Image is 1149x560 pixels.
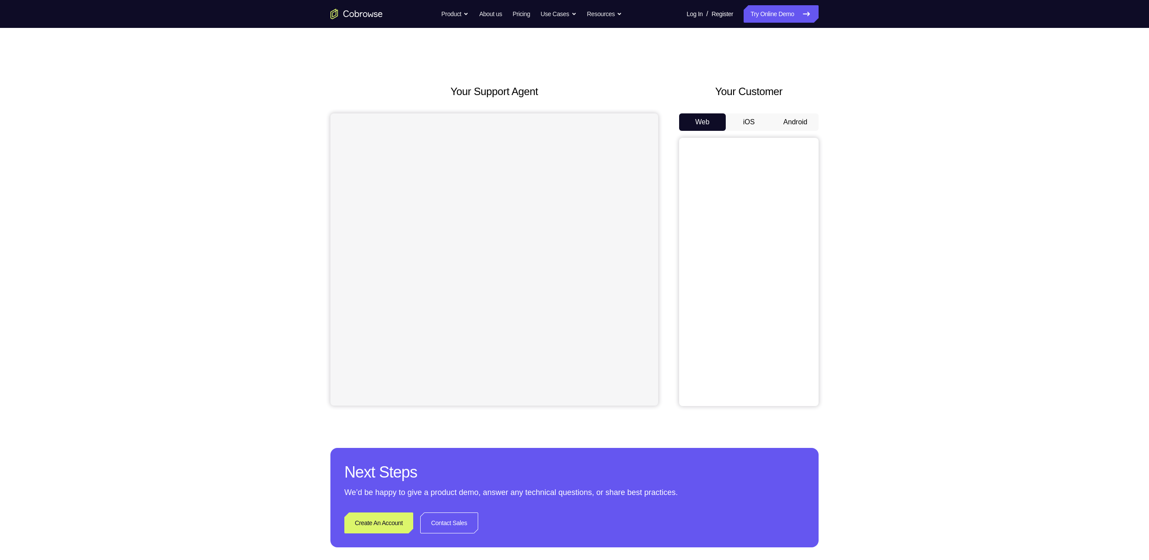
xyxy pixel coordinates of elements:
button: Web [679,113,726,131]
button: Resources [587,5,622,23]
h2: Your Customer [679,84,819,99]
button: Use Cases [541,5,576,23]
button: iOS [726,113,772,131]
a: Go to the home page [330,9,383,19]
a: Create An Account [344,512,413,533]
h2: Next Steps [344,462,805,483]
a: Log In [687,5,703,23]
a: About us [479,5,502,23]
a: Contact Sales [420,512,478,533]
iframe: Agent [330,113,658,406]
h2: Your Support Agent [330,84,658,99]
button: Android [772,113,819,131]
a: Register [712,5,733,23]
p: We’d be happy to give a product demo, answer any technical questions, or share best practices. [344,486,805,499]
button: Product [442,5,469,23]
a: Try Online Demo [744,5,819,23]
a: Pricing [513,5,530,23]
span: / [706,9,708,19]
